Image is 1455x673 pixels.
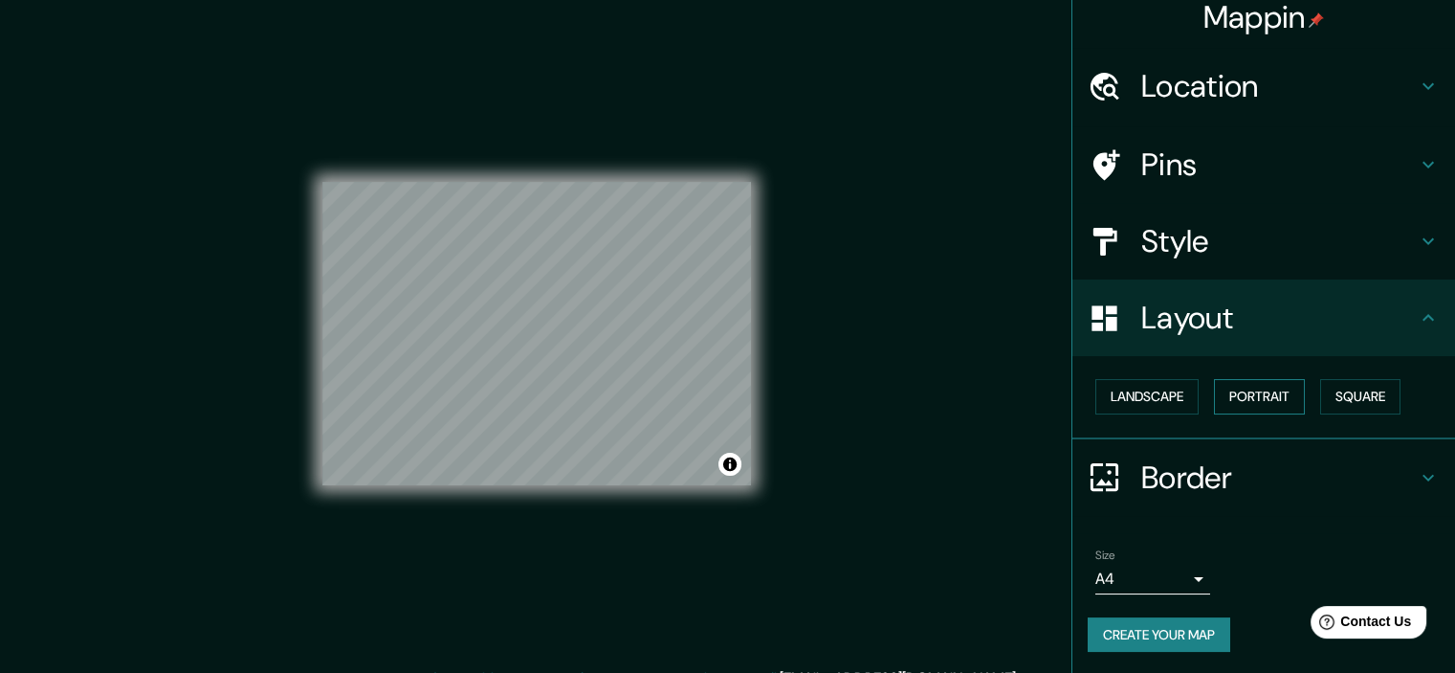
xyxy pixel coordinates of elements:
iframe: Help widget launcher [1285,598,1434,652]
button: Create your map [1088,617,1230,653]
button: Portrait [1214,379,1305,415]
div: Location [1072,48,1455,124]
h4: Style [1141,222,1417,260]
h4: Border [1141,459,1417,497]
div: Border [1072,439,1455,516]
div: A4 [1095,564,1210,594]
div: Layout [1072,280,1455,356]
button: Landscape [1095,379,1199,415]
label: Size [1095,547,1115,563]
h4: Layout [1141,299,1417,337]
div: Pins [1072,126,1455,203]
div: Style [1072,203,1455,280]
h4: Pins [1141,146,1417,184]
button: Toggle attribution [718,453,741,476]
canvas: Map [322,182,751,485]
img: pin-icon.png [1309,12,1324,28]
button: Square [1320,379,1400,415]
h4: Location [1141,67,1417,105]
